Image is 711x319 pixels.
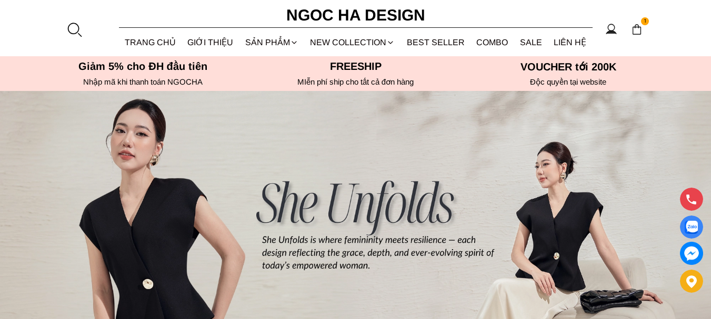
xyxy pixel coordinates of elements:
[401,28,471,56] a: BEST SELLER
[304,28,401,56] a: NEW COLLECTION
[119,28,182,56] a: TRANG CHỦ
[78,60,207,72] font: Giảm 5% cho ĐH đầu tiên
[182,28,239,56] a: GIỚI THIỆU
[465,60,672,73] h5: VOUCHER tới 200K
[239,28,305,56] div: SẢN PHẨM
[83,77,203,86] font: Nhập mã khi thanh toán NGOCHA
[253,77,459,87] h6: MIễn phí ship cho tất cả đơn hàng
[465,77,672,87] h6: Độc quyền tại website
[685,221,698,234] img: Display image
[470,28,514,56] a: Combo
[680,242,703,265] a: messenger
[514,28,548,56] a: SALE
[330,60,382,72] font: Freeship
[277,3,435,28] a: Ngoc Ha Design
[548,28,593,56] a: LIÊN HỆ
[680,215,703,239] a: Display image
[631,24,643,35] img: img-CART-ICON-ksit0nf1
[641,17,649,26] span: 1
